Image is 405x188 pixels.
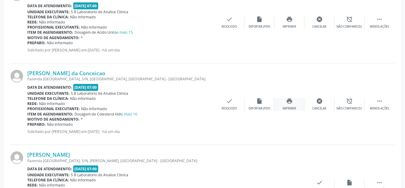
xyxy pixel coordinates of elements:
i: check [226,98,233,104]
i: cancel [316,98,323,104]
b: Item de agendamento: [27,112,73,117]
i:  [376,16,383,23]
span: [DATE] 07:00 [73,2,98,9]
i: insert_drive_file [256,16,263,23]
i:  [376,179,383,186]
div: Resolvido [222,25,237,29]
span: Não informado [70,177,96,183]
b: Preparo: [27,40,46,45]
b: Unidade executante: [27,91,70,96]
b: Profissional executante: [27,106,80,111]
span: S B Laboratorio de Analise Clinica [71,172,128,177]
div: Cancelar [312,106,326,111]
i: print [286,16,293,23]
span: Dosagem de Colesterol Hdl [74,112,137,117]
div: Fazenda [GEOGRAPHIC_DATA], S/N, [PERSON_NAME], [GEOGRAPHIC_DATA] - [GEOGRAPHIC_DATA] [27,158,304,163]
span: S B Laboratorio de Analise Clinica [71,9,128,14]
span: Não informado [81,25,107,30]
span: Não informado [47,122,73,127]
span: Não informado [47,40,73,45]
span: [DATE] 07:00 [73,165,98,172]
b: Item de agendamento: [27,30,73,35]
div: Não compareceu [337,106,362,111]
b: Motivo de agendamento: [27,35,80,40]
span: Não informado [39,20,65,25]
span: Não informado [39,183,65,188]
img: img [11,70,23,82]
div: Exportar (PDF) [249,25,270,29]
div: Não compareceu [337,25,362,29]
a: [PERSON_NAME] [27,151,70,158]
b: Telefone da clínica: [27,96,69,101]
i: check [226,16,233,23]
b: Profissional executante: [27,25,80,30]
img: img [11,151,23,164]
b: Rede: [27,20,38,25]
i: alarm_off [346,98,353,104]
b: Rede: [27,101,38,106]
i: print [286,98,293,104]
div: Exportar (PDF) [249,106,270,111]
i: cancel [316,16,323,23]
span: Não informado [39,101,65,106]
a: [PERSON_NAME] da Conceicao [27,70,105,76]
b: Telefone da clínica: [27,14,69,20]
i: insert_drive_file [346,179,353,186]
div: Menos ações [370,25,389,29]
b: Preparo: [27,122,46,127]
div: Imprimir [283,106,296,111]
i: insert_drive_file [256,98,263,104]
span: Não informado [81,106,107,111]
p: Solicitado por [PERSON_NAME] em [DATE] - há um dia [27,129,214,134]
a: e mais 15 [116,30,133,35]
b: Data de atendimento: [27,85,72,90]
b: Telefone da clínica: [27,177,69,183]
b: Rede: [27,183,38,188]
span: Dosagem de Acido Urico [74,30,133,35]
div: Menos ações [370,106,389,111]
span: Não informado [70,96,96,101]
div: Fazenda [GEOGRAPHIC_DATA], S/N, [GEOGRAPHIC_DATA], [GEOGRAPHIC_DATA] - [GEOGRAPHIC_DATA] [27,76,214,82]
i: alarm_off [346,16,353,23]
b: Unidade executante: [27,9,70,14]
div: Cancelar [312,25,326,29]
span: Não informado [70,14,96,20]
span: [DATE] 07:00 [73,84,98,91]
i:  [376,98,383,104]
b: Data de atendimento: [27,3,72,8]
div: Resolvido [222,106,237,111]
b: Data de atendimento: [27,166,72,171]
div: Imprimir [283,25,296,29]
i: check [316,179,323,186]
span: S B Laboratorio de Analise Clinica [71,91,128,96]
b: Unidade executante: [27,172,70,177]
b: Motivo de agendamento: [27,117,80,122]
p: Solicitado por [PERSON_NAME] em [DATE] - há um dia [27,48,214,53]
a: e mais 10 [121,112,137,117]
